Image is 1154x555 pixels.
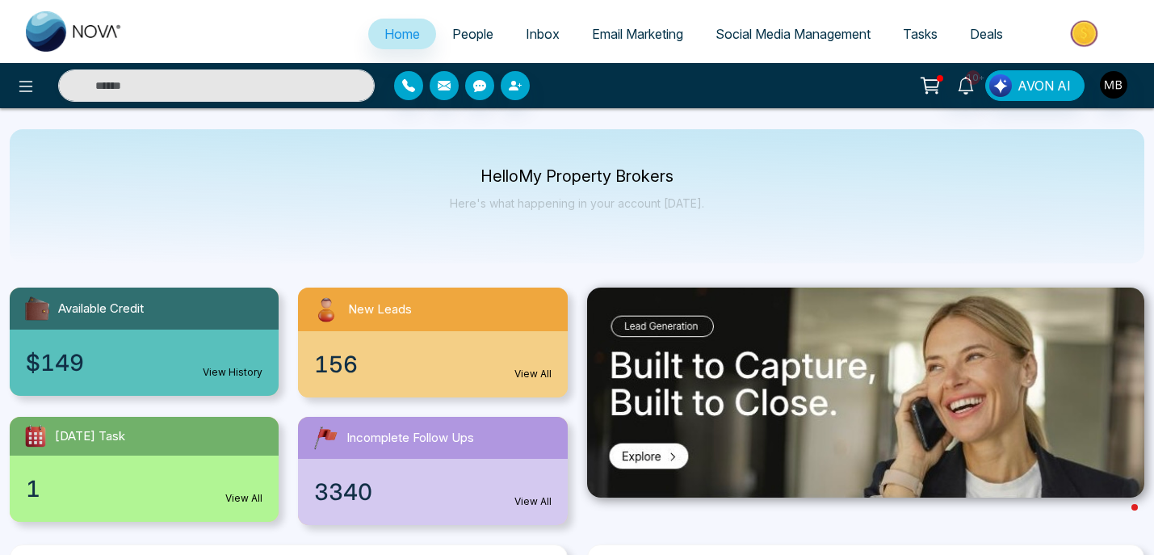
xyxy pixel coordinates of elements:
img: availableCredit.svg [23,294,52,323]
span: Tasks [903,26,938,42]
img: Lead Flow [989,74,1012,97]
span: Home [384,26,420,42]
a: Tasks [887,19,954,49]
img: User Avatar [1100,71,1127,99]
a: View All [225,491,262,506]
span: $149 [26,346,84,380]
a: Email Marketing [576,19,699,49]
span: 3340 [314,475,372,509]
span: New Leads [348,301,412,319]
a: View History [203,365,262,380]
span: AVON AI [1018,76,1071,95]
a: Home [368,19,436,49]
span: Incomplete Follow Ups [346,429,474,448]
a: View All [514,367,552,381]
span: Deals [970,26,1003,42]
img: newLeads.svg [311,294,342,325]
span: Social Media Management [715,26,871,42]
a: People [436,19,510,49]
a: View All [514,494,552,509]
p: Here's what happening in your account [DATE]. [450,196,704,210]
img: . [587,288,1145,498]
img: Market-place.gif [1027,15,1144,52]
p: Hello My Property Brokers [450,170,704,183]
a: Deals [954,19,1019,49]
a: Inbox [510,19,576,49]
span: Available Credit [58,300,144,318]
a: Incomplete Follow Ups3340View All [288,417,577,525]
span: 1 [26,472,40,506]
span: Inbox [526,26,560,42]
img: followUps.svg [311,423,340,452]
img: Nova CRM Logo [26,11,123,52]
a: New Leads156View All [288,288,577,397]
img: todayTask.svg [23,423,48,449]
iframe: Intercom live chat [1099,500,1138,539]
a: 10+ [946,70,985,99]
a: Social Media Management [699,19,887,49]
span: 10+ [966,70,980,85]
button: AVON AI [985,70,1085,101]
span: Email Marketing [592,26,683,42]
span: 156 [314,347,358,381]
span: [DATE] Task [55,427,125,446]
span: People [452,26,493,42]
